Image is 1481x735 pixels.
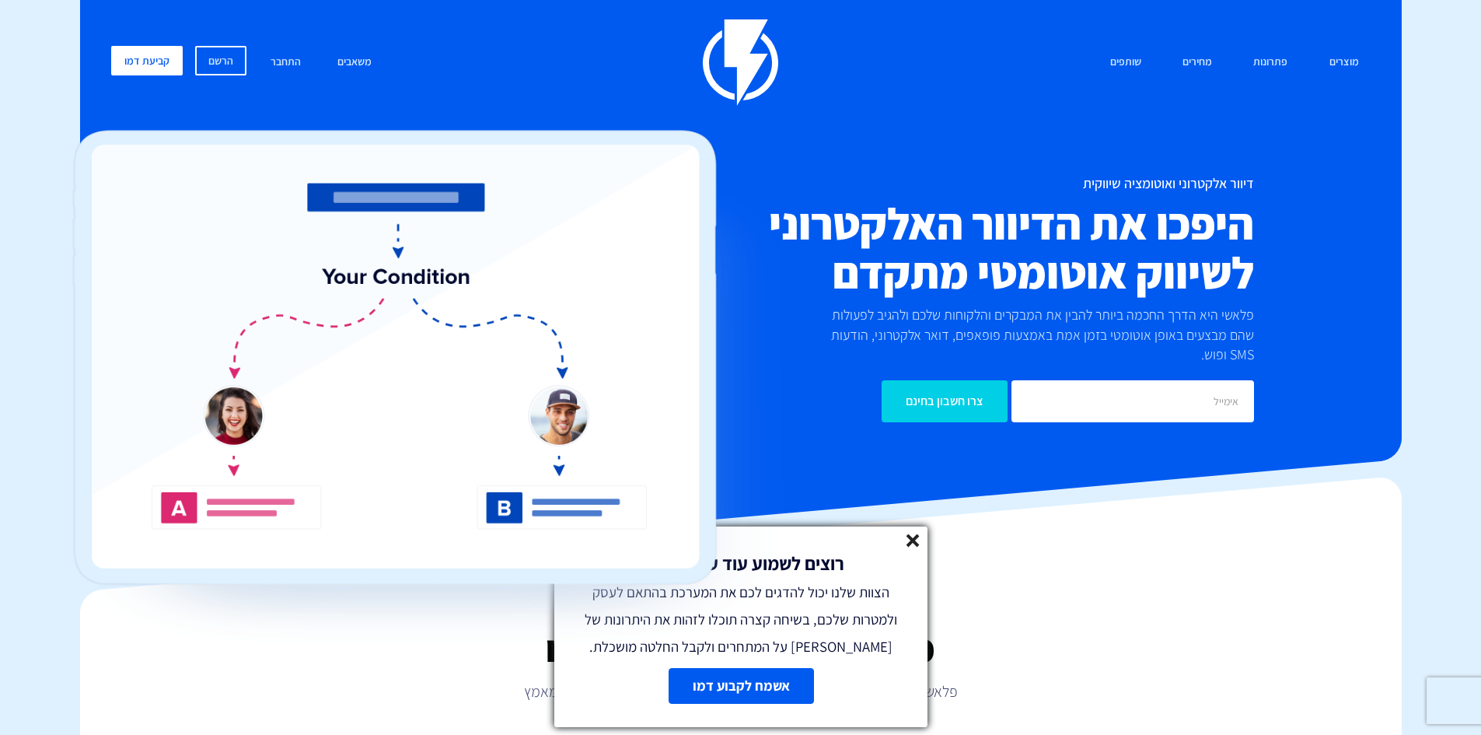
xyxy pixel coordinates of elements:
a: מוצרים [1318,46,1371,79]
a: משאבים [326,46,383,79]
a: מחירים [1171,46,1224,79]
a: התחבר [259,46,313,79]
p: פלאשי מעצימה חברות בכל הגדלים ובכל תחום לבצע יותר מכירות בפחות מאמץ [80,681,1402,702]
input: צרו חשבון בחינם [882,380,1008,422]
a: הרשם [195,46,246,75]
a: שותפים [1099,46,1153,79]
h2: היפכו את הדיוור האלקטרוני לשיווק אוטומטי מתקדם [648,199,1254,297]
h1: דיוור אלקטרוני ואוטומציה שיווקית [648,176,1254,191]
a: פתרונות [1242,46,1299,79]
p: פלאשי היא הדרך החכמה ביותר להבין את המבקרים והלקוחות שלכם ולהגיב לפעולות שהם מבצעים באופן אוטומטי... [805,305,1254,365]
a: קביעת דמו [111,46,183,75]
input: אימייל [1011,380,1254,422]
